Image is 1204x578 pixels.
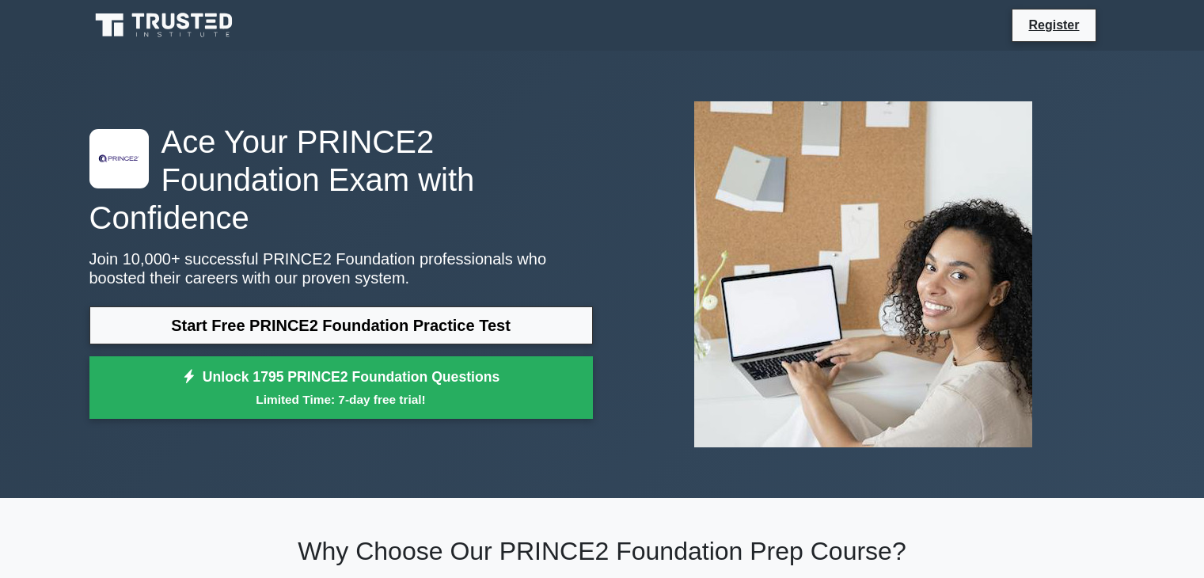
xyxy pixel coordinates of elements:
a: Start Free PRINCE2 Foundation Practice Test [89,306,593,344]
small: Limited Time: 7-day free trial! [109,390,573,409]
a: Register [1019,15,1088,35]
a: Unlock 1795 PRINCE2 Foundation QuestionsLimited Time: 7-day free trial! [89,356,593,420]
h2: Why Choose Our PRINCE2 Foundation Prep Course? [89,536,1115,566]
p: Join 10,000+ successful PRINCE2 Foundation professionals who boosted their careers with our prove... [89,249,593,287]
h1: Ace Your PRINCE2 Foundation Exam with Confidence [89,123,593,237]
